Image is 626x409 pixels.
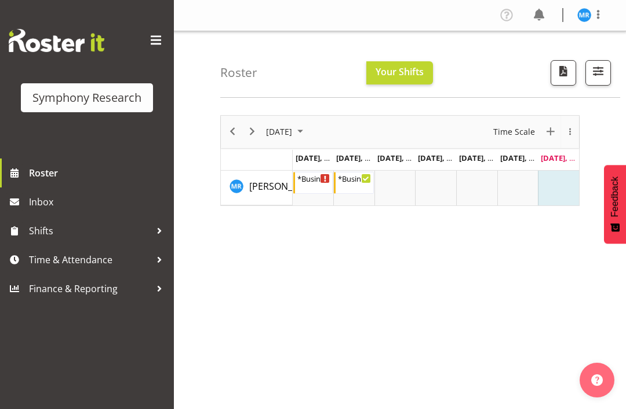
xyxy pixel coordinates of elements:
[543,124,559,139] button: New Event
[336,153,389,163] span: [DATE], [DATE]
[459,153,512,163] span: [DATE], [DATE]
[366,61,433,84] button: Your Shifts
[293,171,579,205] table: Timeline Week of October 5, 2025
[377,153,430,163] span: [DATE], [DATE]
[29,164,168,182] span: Roster
[376,65,424,78] span: Your Shifts
[225,124,241,139] button: Previous
[334,172,374,194] div: Michael Robinson"s event - *Business 12~4:00pm (mixed shift start times) Begin From Tuesday, Sept...
[29,222,151,239] span: Shifts
[221,171,293,205] td: Michael Robinson resource
[245,124,260,139] button: Next
[561,116,579,148] div: overflow
[551,60,576,86] button: Download a PDF of the roster according to the set date range.
[338,172,371,184] div: *Business 12~4:00pm (mixed shift start times)
[591,374,603,386] img: help-xxl-2.png
[293,172,333,194] div: Michael Robinson"s event - *Business 12~4:00pm (mixed shift start times) Begin From Monday, Septe...
[492,124,537,139] button: Time Scale
[29,280,151,297] span: Finance & Reporting
[418,153,471,163] span: [DATE], [DATE]
[249,179,321,193] a: [PERSON_NAME]
[29,193,168,211] span: Inbox
[604,165,626,244] button: Feedback - Show survey
[9,29,104,52] img: Rosterit website logo
[297,172,330,184] div: *Business 12~4:00pm (mixed shift start times)
[223,116,242,148] div: previous period
[585,60,611,86] button: Filter Shifts
[264,124,308,139] button: October 2025
[492,124,536,139] span: Time Scale
[577,8,591,22] img: michael-robinson11856.jpg
[242,116,262,148] div: next period
[265,124,293,139] span: [DATE]
[541,153,594,163] span: [DATE], [DATE]
[500,153,553,163] span: [DATE], [DATE]
[220,115,580,206] div: Timeline Week of October 5, 2025
[29,251,151,268] span: Time & Attendance
[296,153,348,163] span: [DATE], [DATE]
[220,66,257,79] h4: Roster
[32,89,141,106] div: Symphony Research
[262,116,310,148] div: October 2025
[610,176,620,217] span: Feedback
